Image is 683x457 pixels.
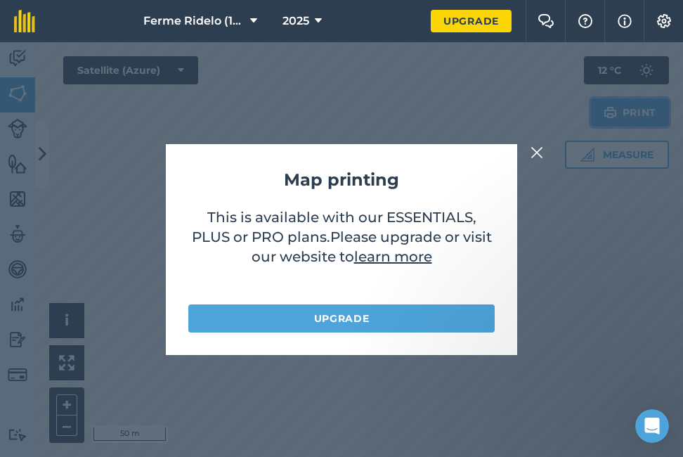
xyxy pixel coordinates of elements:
[531,144,543,161] img: svg+xml;base64,PHN2ZyB4bWxucz0iaHR0cDovL3d3dy53My5vcmcvMjAwMC9zdmciIHdpZHRoPSIyMiIgaGVpZ2h0PSIzMC...
[354,248,432,265] a: learn more
[188,207,495,290] p: This is available with our ESSENTIALS, PLUS or PRO plans .
[188,304,495,333] a: Upgrade
[188,167,495,193] h2: Map printing
[282,13,309,30] span: 2025
[618,13,632,30] img: svg+xml;base64,PHN2ZyB4bWxucz0iaHR0cDovL3d3dy53My5vcmcvMjAwMC9zdmciIHdpZHRoPSIxNyIgaGVpZ2h0PSIxNy...
[538,14,554,28] img: Two speech bubbles overlapping with the left bubble in the forefront
[143,13,245,30] span: Ferme Ridelo (1987) EN.
[252,228,492,265] span: Please upgrade or visit our website to
[635,409,669,443] iframe: Intercom live chat
[14,10,35,32] img: fieldmargin Logo
[431,10,512,32] a: Upgrade
[577,14,594,28] img: A question mark icon
[656,14,672,28] img: A cog icon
